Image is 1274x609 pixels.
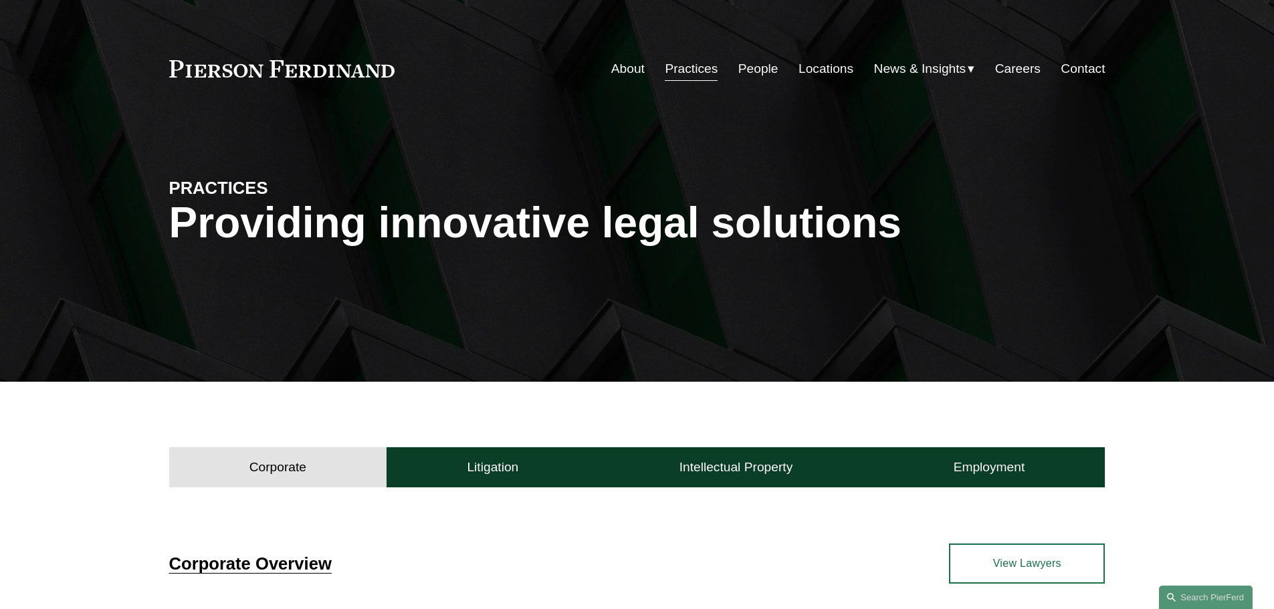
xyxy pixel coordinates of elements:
[949,543,1105,584] a: View Lawyers
[1159,586,1253,609] a: Search this site
[169,177,403,199] h4: PRACTICES
[249,459,306,475] h4: Corporate
[799,56,853,82] a: Locations
[611,56,645,82] a: About
[995,56,1041,82] a: Careers
[874,57,966,81] span: News & Insights
[169,199,1105,247] h1: Providing innovative legal solutions
[665,56,718,82] a: Practices
[874,56,975,82] a: folder dropdown
[467,459,518,475] h4: Litigation
[954,459,1025,475] h4: Employment
[679,459,793,475] h4: Intellectual Property
[169,554,332,573] a: Corporate Overview
[738,56,778,82] a: People
[1061,56,1105,82] a: Contact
